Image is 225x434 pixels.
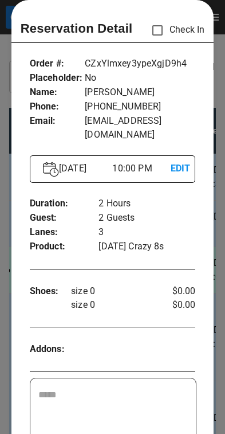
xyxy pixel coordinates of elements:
p: Email : [30,114,85,128]
p: [DATE] [54,162,113,175]
p: Guest : [30,211,99,225]
p: 3 [98,225,195,240]
p: 10:00 PM [112,162,171,175]
p: EDIT [171,162,182,176]
p: CZxYlmxey3ypeXgjD9h4 [85,57,195,71]
p: Product : [30,240,99,254]
p: No [85,71,195,85]
p: [PERSON_NAME] [85,85,195,100]
p: size 0 [71,284,168,298]
p: Check In [145,18,204,42]
p: [DATE] Crazy 8s [98,240,195,254]
p: Name : [30,85,85,100]
p: Placeholder : [30,71,85,85]
p: 2 Guests [98,211,195,225]
p: [PHONE_NUMBER] [85,100,195,114]
p: Phone : [30,100,85,114]
p: Lanes : [30,225,99,240]
p: [EMAIL_ADDRESS][DOMAIN_NAME] [85,114,195,142]
p: size 0 [71,298,168,312]
p: 2 Hours [98,197,195,211]
p: Order # : [30,57,85,71]
p: Duration : [30,197,99,211]
p: Shoes : [30,284,71,299]
p: Reservation Detail [21,19,133,38]
img: Vector [43,162,59,177]
p: Addons : [30,342,71,357]
p: $0.00 [168,284,195,298]
p: $0.00 [168,298,195,312]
